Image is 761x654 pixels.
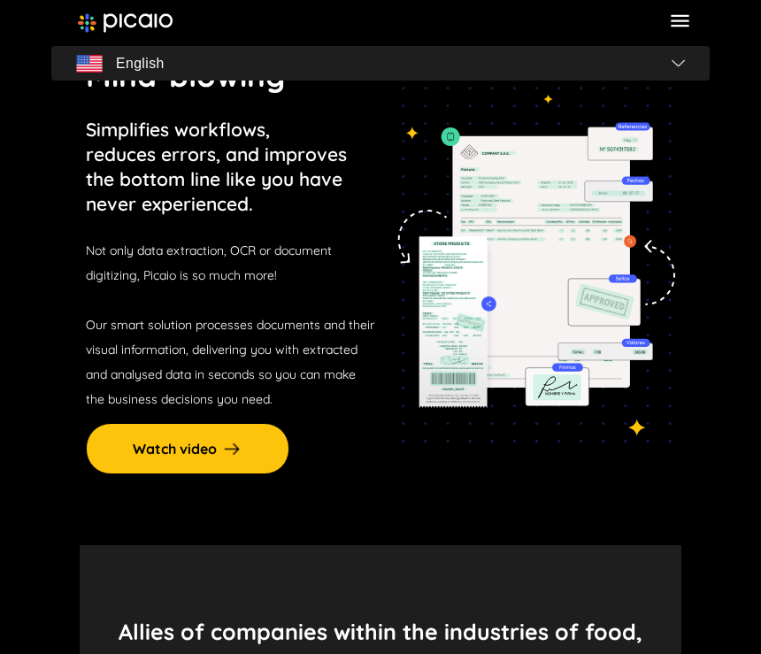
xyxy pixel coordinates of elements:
span: Our smart solution processes documents and their visual information, delivering you with extracte... [86,317,374,407]
img: flag [76,55,103,73]
button: Watch video [86,423,289,474]
p: Simplifies workflows, reduces errors, and improves the bottom line like you have never experienced. [86,117,347,216]
img: arrow-right [221,438,242,459]
img: flag [672,59,685,66]
span: Not only data extraction, OCR or document digitizing, Picaio is so much more! [86,242,332,283]
img: tedioso-img [387,87,675,442]
span: English [116,51,165,76]
img: image [78,13,173,33]
button: flagEnglishflag [51,46,710,81]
